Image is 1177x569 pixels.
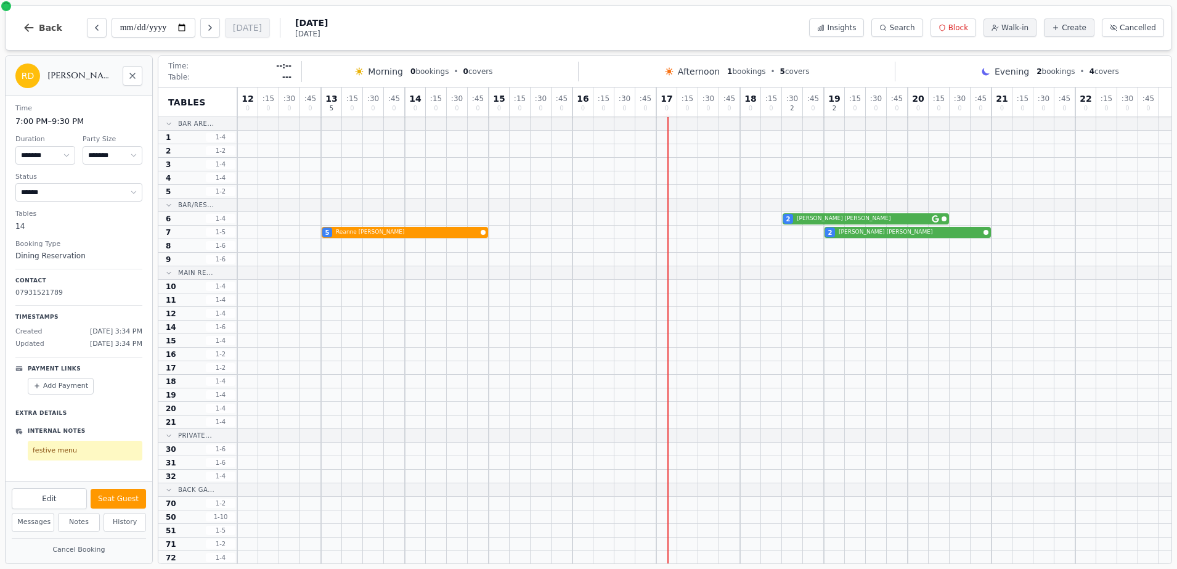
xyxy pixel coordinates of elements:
[1036,67,1041,76] span: 2
[765,95,777,102] span: : 15
[560,105,563,112] span: 0
[979,105,982,112] span: 0
[849,95,861,102] span: : 15
[771,67,775,76] span: •
[206,214,235,223] span: 1 - 4
[870,95,882,102] span: : 30
[780,67,785,76] span: 5
[12,542,146,558] button: Cancel Booking
[166,146,171,156] span: 2
[493,94,505,103] span: 15
[410,67,415,76] span: 0
[166,512,176,522] span: 50
[206,227,235,237] span: 1 - 5
[811,105,815,112] span: 0
[206,336,235,345] span: 1 - 4
[206,539,235,549] span: 1 - 2
[91,489,146,509] button: Seat Guest
[1062,23,1086,33] span: Create
[123,66,142,86] button: Close
[1000,105,1004,112] span: 0
[665,105,669,112] span: 0
[828,228,833,237] span: 2
[948,23,968,33] span: Block
[1062,105,1066,112] span: 0
[295,17,328,29] span: [DATE]
[1102,18,1164,37] button: Cancelled
[166,255,171,264] span: 9
[1142,95,1154,102] span: : 45
[206,417,235,427] span: 1 - 4
[166,499,176,509] span: 70
[206,241,235,250] span: 1 - 6
[769,105,773,112] span: 0
[1125,105,1129,112] span: 0
[581,105,585,112] span: 0
[874,105,878,112] span: 0
[518,105,521,112] span: 0
[727,67,732,76] span: 1
[15,404,142,418] p: Extra Details
[15,63,40,88] div: RD
[178,119,214,128] span: Bar Are...
[330,105,333,112] span: 5
[282,72,291,82] span: ---
[434,105,438,112] span: 0
[15,250,142,261] dd: Dining Reservation
[1084,105,1088,112] span: 0
[410,67,449,76] span: bookings
[166,472,176,481] span: 32
[1120,23,1156,33] span: Cancelled
[1059,95,1070,102] span: : 45
[15,104,142,114] dt: Time
[206,309,235,318] span: 1 - 4
[206,133,235,142] span: 1 - 4
[166,160,171,170] span: 3
[178,485,214,494] span: Back Ga...
[33,446,137,456] p: festive menu
[476,105,479,112] span: 0
[995,65,1029,78] span: Evening
[15,277,142,285] p: Contact
[413,105,417,112] span: 0
[622,105,626,112] span: 0
[325,228,330,237] span: 5
[206,255,235,264] span: 1 - 6
[206,526,235,535] span: 1 - 5
[246,105,250,112] span: 0
[539,105,542,112] span: 0
[166,377,176,387] span: 18
[706,105,710,112] span: 0
[166,417,176,427] span: 21
[83,134,142,145] dt: Party Size
[287,105,291,112] span: 0
[166,214,171,224] span: 6
[47,70,115,82] h2: [PERSON_NAME] [PERSON_NAME]
[206,322,235,332] span: 1 - 6
[166,309,176,319] span: 12
[225,18,270,38] button: [DATE]
[12,513,54,532] button: Messages
[166,526,176,536] span: 51
[451,95,463,102] span: : 30
[895,105,898,112] span: 0
[937,105,940,112] span: 0
[15,172,142,182] dt: Status
[786,215,791,224] span: 2
[790,105,794,112] span: 2
[15,115,142,128] dd: 7:00 PM – 9:30 PM
[168,72,190,82] span: Table:
[463,67,493,76] span: covers
[1089,67,1094,76] span: 4
[178,268,213,277] span: Main Re...
[1122,95,1133,102] span: : 30
[206,404,235,413] span: 1 - 4
[15,339,44,350] span: Updated
[166,444,176,454] span: 30
[367,95,379,102] span: : 30
[206,146,235,155] span: 1 - 2
[472,95,484,102] span: : 45
[15,221,142,232] dd: 14
[368,65,403,78] span: Morning
[497,105,501,112] span: 0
